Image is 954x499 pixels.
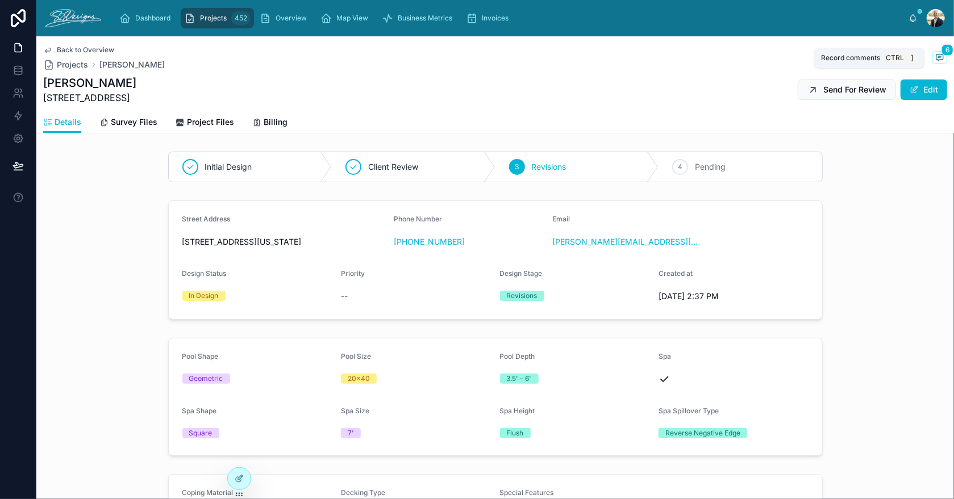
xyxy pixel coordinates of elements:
span: Spa [659,352,671,360]
div: Flush [507,428,524,438]
span: 4 [678,162,682,171]
a: Projects452 [181,8,254,28]
span: Decking Type [341,488,385,497]
span: Survey Files [111,116,157,128]
span: Client Review [368,161,418,173]
div: Reverse Negative Edge [665,428,740,438]
a: Business Metrics [378,8,460,28]
div: 452 [231,11,251,25]
div: In Design [189,291,219,301]
span: Pool Depth [500,352,535,360]
span: 3 [515,162,519,171]
span: Pending [695,161,726,173]
a: [PHONE_NUMBER] [394,236,465,248]
div: Geometric [189,374,223,384]
span: [STREET_ADDRESS] [43,91,136,104]
div: Revisions [507,291,538,301]
span: Business Metrics [398,14,452,23]
span: Initial Design [205,161,252,173]
span: Map View [336,14,368,23]
img: App logo [45,9,101,27]
span: Created at [659,269,693,278]
span: Revisions [532,161,566,173]
span: [STREET_ADDRESS][US_STATE] [182,236,385,248]
span: Projects [57,59,88,70]
button: 6 [932,51,947,65]
a: Back to Overview [43,45,114,54]
span: Spa Size [341,406,369,415]
span: Record comments [821,53,880,62]
span: Pool Size [341,352,371,360]
a: Invoices [463,8,516,28]
a: Projects [43,59,88,70]
span: Billing [264,116,288,128]
span: Coping Material [182,488,234,497]
span: Spa Height [500,406,535,415]
a: Details [43,112,81,133]
span: Street Address [182,215,231,223]
span: Project Files [187,116,234,128]
div: scrollable content [110,6,909,31]
span: Send For Review [823,84,886,95]
span: Design Status [182,269,227,278]
span: Spa Spillover Type [659,406,719,415]
span: Design Stage [500,269,543,278]
span: ] [907,53,916,62]
span: Special Features [500,488,554,497]
div: 3.5' - 6' [507,374,532,384]
a: [PERSON_NAME][EMAIL_ADDRESS][DOMAIN_NAME] [553,236,703,248]
a: Project Files [176,112,234,135]
span: Details [55,116,81,128]
span: Phone Number [394,215,442,223]
span: Overview [276,14,307,23]
button: Edit [901,79,947,100]
h1: [PERSON_NAME] [43,75,136,91]
button: Send For Review [798,79,896,100]
span: Dashboard [135,14,170,23]
a: Survey Files [99,112,157,135]
span: Invoices [482,14,509,23]
a: Map View [317,8,376,28]
span: Spa Shape [182,406,217,415]
div: 7' [348,428,354,438]
span: Back to Overview [57,45,114,54]
span: Ctrl [885,52,905,64]
div: 20x40 [348,374,370,384]
span: Priority [341,269,365,278]
a: Dashboard [116,8,178,28]
a: Billing [252,112,288,135]
a: [PERSON_NAME] [99,59,165,70]
span: Pool Shape [182,352,219,360]
span: -- [341,291,348,302]
div: Square [189,428,213,438]
span: [DATE] 2:37 PM [659,291,809,302]
span: Email [553,215,570,223]
span: 6 [941,44,953,56]
span: Projects [200,14,227,23]
a: Overview [256,8,315,28]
